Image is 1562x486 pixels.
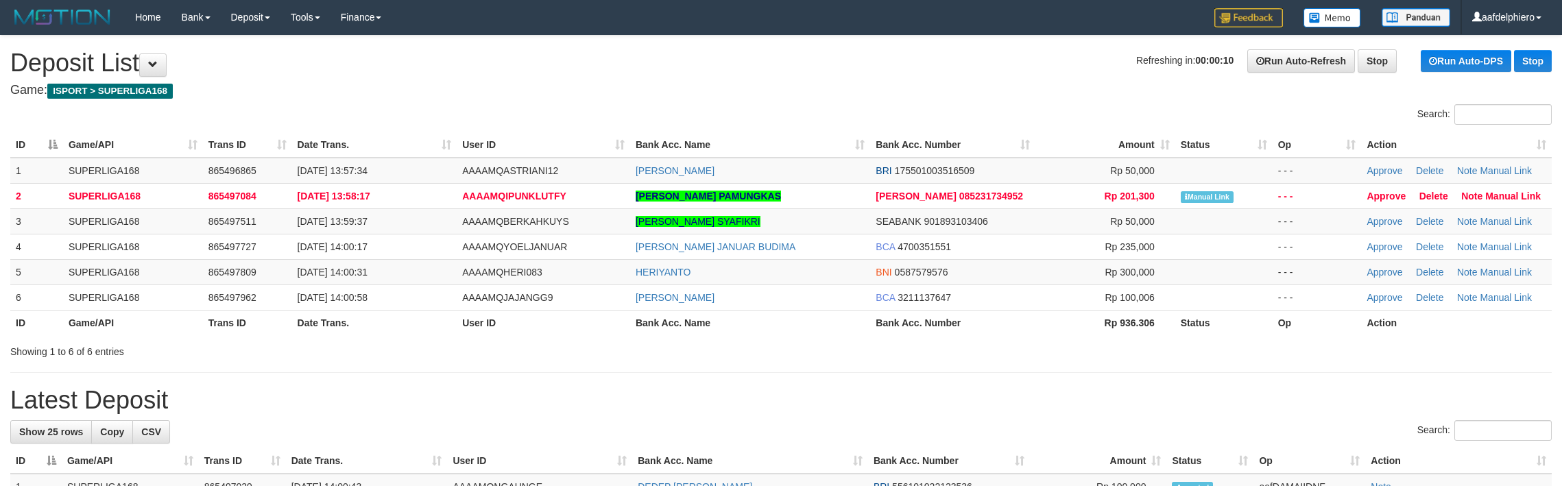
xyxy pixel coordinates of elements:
[298,292,368,303] span: [DATE] 14:00:58
[1457,241,1478,252] a: Note
[1273,234,1362,259] td: - - -
[636,165,714,176] a: [PERSON_NAME]
[1480,165,1532,176] a: Manual Link
[286,448,448,474] th: Date Trans.: activate to sort column ascending
[462,267,542,278] span: AAAAMQHERI083
[1457,292,1478,303] a: Note
[1273,284,1362,310] td: - - -
[868,448,1030,474] th: Bank Acc. Number: activate to sort column ascending
[63,158,203,184] td: SUPERLIGA168
[1416,165,1443,176] a: Delete
[298,241,368,252] span: [DATE] 14:00:17
[1367,241,1402,252] a: Approve
[1382,8,1450,27] img: panduan.png
[1417,104,1552,125] label: Search:
[63,284,203,310] td: SUPERLIGA168
[1105,241,1154,252] span: Rp 235,000
[1480,241,1532,252] a: Manual Link
[924,216,987,227] span: Copy 901893103406 to clipboard
[10,7,115,27] img: MOTION_logo.png
[1416,267,1443,278] a: Delete
[1273,259,1362,284] td: - - -
[1247,49,1355,73] a: Run Auto-Refresh
[1454,420,1552,441] input: Search:
[630,132,870,158] th: Bank Acc. Name: activate to sort column ascending
[1175,310,1273,335] th: Status
[91,420,133,444] a: Copy
[1367,216,1402,227] a: Approve
[132,420,170,444] a: CSV
[447,448,632,474] th: User ID: activate to sort column ascending
[457,310,630,335] th: User ID
[63,183,203,208] td: SUPERLIGA168
[1105,292,1154,303] span: Rp 100,006
[876,216,921,227] span: SEABANK
[1273,208,1362,234] td: - - -
[1367,165,1402,176] a: Approve
[63,132,203,158] th: Game/API: activate to sort column ascending
[10,158,63,184] td: 1
[1273,310,1362,335] th: Op
[1273,158,1362,184] td: - - -
[1273,132,1362,158] th: Op: activate to sort column ascending
[1214,8,1283,27] img: Feedback.jpg
[1035,132,1175,158] th: Amount: activate to sort column ascending
[1416,241,1443,252] a: Delete
[203,310,292,335] th: Trans ID
[10,259,63,284] td: 5
[1303,8,1361,27] img: Button%20Memo.svg
[63,208,203,234] td: SUPERLIGA168
[10,448,62,474] th: ID: activate to sort column descending
[1110,165,1155,176] span: Rp 50,000
[47,84,173,99] span: ISPORT > SUPERLIGA168
[1454,104,1552,125] input: Search:
[203,132,292,158] th: Trans ID: activate to sort column ascending
[876,241,895,252] span: BCA
[876,267,891,278] span: BNI
[298,216,368,227] span: [DATE] 13:59:37
[895,267,948,278] span: Copy 0587579576 to clipboard
[62,448,199,474] th: Game/API: activate to sort column ascending
[10,84,1552,97] h4: Game:
[298,267,368,278] span: [DATE] 14:00:31
[636,267,690,278] a: HERIYANTO
[636,292,714,303] a: [PERSON_NAME]
[959,191,1023,202] span: Copy 085231734952 to clipboard
[1480,292,1532,303] a: Manual Link
[208,191,256,202] span: 865497084
[876,191,956,202] span: [PERSON_NAME]
[895,165,975,176] span: Copy 175501003516509 to clipboard
[1253,448,1365,474] th: Op: activate to sort column ascending
[19,426,83,437] span: Show 25 rows
[630,310,870,335] th: Bank Acc. Name
[292,310,457,335] th: Date Trans.
[876,165,891,176] span: BRI
[1367,191,1406,202] a: Approve
[636,216,760,227] a: [PERSON_NAME] SYAFIKRI
[1367,267,1402,278] a: Approve
[462,241,567,252] span: AAAAMQYOELJANUAR
[1367,292,1402,303] a: Approve
[636,191,781,202] a: [PERSON_NAME] PAMUNGKAS
[10,49,1552,77] h1: Deposit List
[208,165,256,176] span: 865496865
[208,241,256,252] span: 865497727
[1035,310,1175,335] th: Rp 936.306
[298,191,370,202] span: [DATE] 13:58:17
[10,387,1552,414] h1: Latest Deposit
[1457,267,1478,278] a: Note
[462,165,558,176] span: AAAAMQASTRIANI12
[1416,216,1443,227] a: Delete
[876,292,895,303] span: BCA
[10,208,63,234] td: 3
[63,310,203,335] th: Game/API
[457,132,630,158] th: User ID: activate to sort column ascending
[1416,292,1443,303] a: Delete
[1273,183,1362,208] td: - - -
[1485,191,1541,202] a: Manual Link
[10,310,63,335] th: ID
[199,448,286,474] th: Trans ID: activate to sort column ascending
[1105,191,1155,202] span: Rp 201,300
[898,292,951,303] span: Copy 3211137647 to clipboard
[1175,132,1273,158] th: Status: activate to sort column ascending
